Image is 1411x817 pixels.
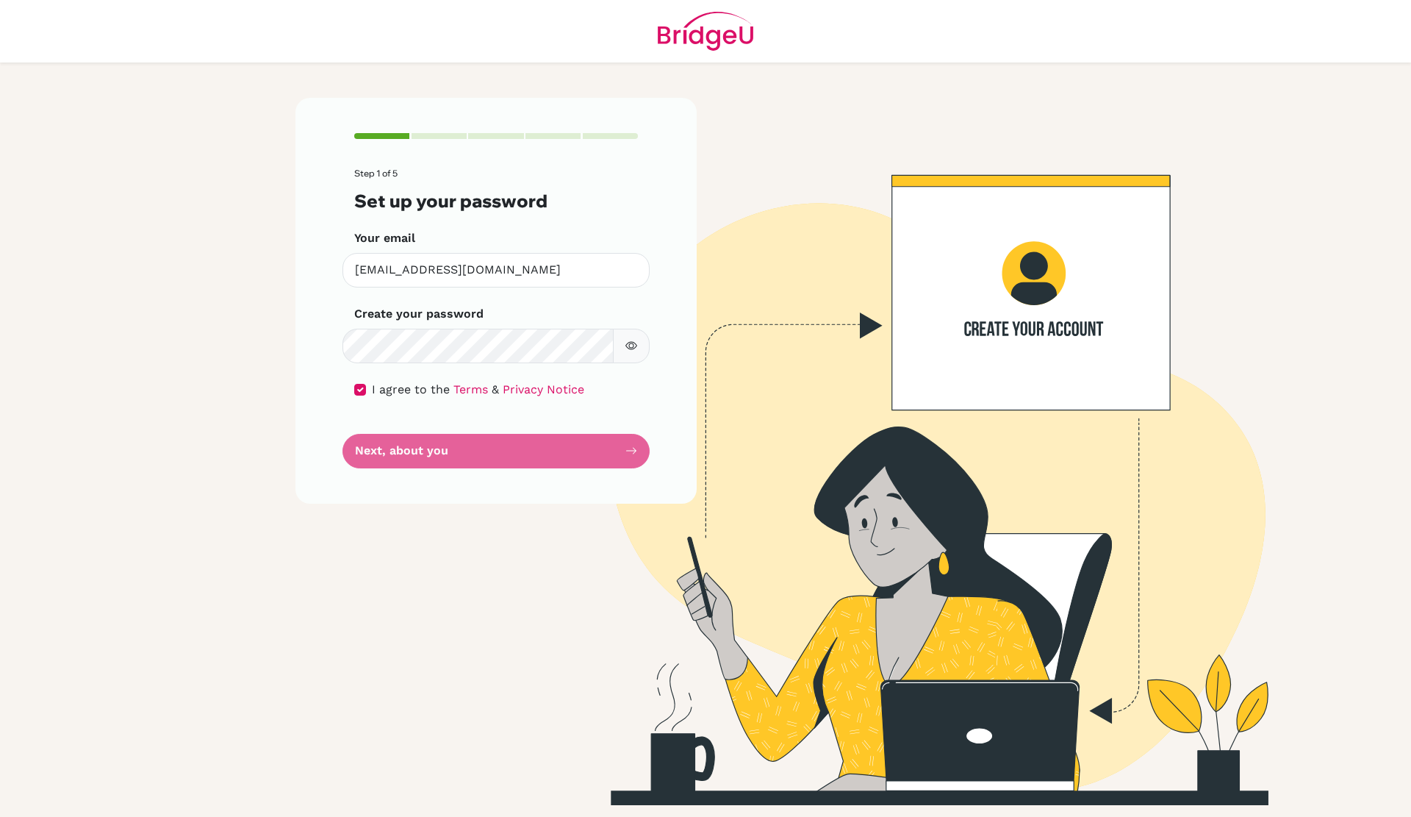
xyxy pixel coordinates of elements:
label: Your email [354,229,415,247]
h3: Set up your password [354,190,638,212]
img: Create your account [496,98,1334,805]
label: Create your password [354,305,484,323]
a: Privacy Notice [503,382,584,396]
a: Terms [453,382,488,396]
span: & [492,382,499,396]
span: Step 1 of 5 [354,168,398,179]
span: I agree to the [372,382,450,396]
input: Insert your email* [342,253,650,288]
